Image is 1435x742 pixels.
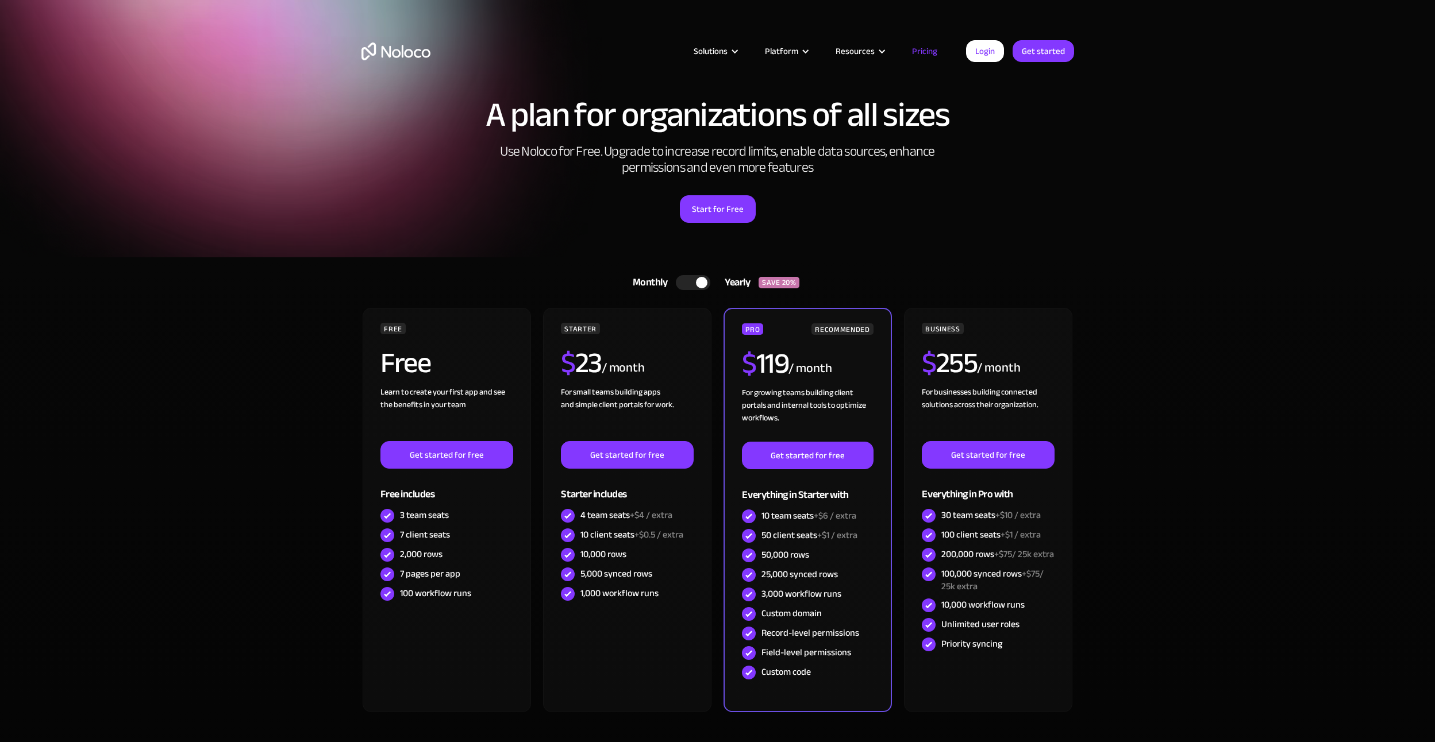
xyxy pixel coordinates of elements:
[1001,526,1041,543] span: +$1 / extra
[977,359,1020,377] div: / month
[618,274,676,291] div: Monthly
[922,386,1054,441] div: For businesses building connected solutions across their organization. ‍
[742,349,788,378] h2: 119
[941,598,1025,611] div: 10,000 workflow runs
[679,44,751,59] div: Solutions
[761,548,809,561] div: 50,000 rows
[602,359,645,377] div: / month
[400,528,450,541] div: 7 client seats
[580,567,652,580] div: 5,000 synced rows
[922,323,963,334] div: BUSINESS
[761,529,857,542] div: 50 client seats
[761,627,859,639] div: Record-level permissions
[580,528,683,541] div: 10 client seats
[361,98,1074,132] h1: A plan for organizations of all sizes
[761,666,811,678] div: Custom code
[400,509,449,521] div: 3 team seats
[941,637,1002,650] div: Priority syncing
[561,323,599,334] div: STARTER
[761,607,822,620] div: Custom domain
[941,565,1044,595] span: +$75/ 25k extra
[941,548,1054,561] div: 200,000 rows
[941,567,1054,593] div: 100,000 synced rows
[742,442,873,469] a: Get started for free
[922,349,977,377] h2: 255
[488,144,948,176] h2: Use Noloco for Free. Upgrade to increase record limits, enable data sources, enhance permissions ...
[788,360,832,378] div: / month
[580,509,672,521] div: 4 team seats
[630,507,672,524] span: +$4 / extra
[817,527,857,544] span: +$1 / extra
[821,44,898,59] div: Resources
[761,588,841,600] div: 3,000 workflow runs
[694,44,728,59] div: Solutions
[380,386,513,441] div: Learn to create your first app and see the benefits in your team ‍
[561,386,693,441] div: For small teams building apps and simple client portals for work. ‍
[922,441,1054,469] a: Get started for free
[742,469,873,507] div: Everything in Starter with
[380,469,513,506] div: Free includes
[710,274,759,291] div: Yearly
[761,568,838,581] div: 25,000 synced rows
[400,567,460,580] div: 7 pages per app
[380,323,406,334] div: FREE
[898,44,952,59] a: Pricing
[680,195,756,223] a: Start for Free
[966,40,1004,62] a: Login
[922,469,1054,506] div: Everything in Pro with
[765,44,798,59] div: Platform
[759,277,799,288] div: SAVE 20%
[814,507,856,524] span: +$6 / extra
[761,509,856,522] div: 10 team seats
[400,587,471,600] div: 100 workflow runs
[922,336,936,390] span: $
[994,546,1054,563] span: +$75/ 25k extra
[941,618,1019,631] div: Unlimited user roles
[634,526,683,543] span: +$0.5 / extra
[380,441,513,469] a: Get started for free
[561,336,575,390] span: $
[742,337,756,391] span: $
[1013,40,1074,62] a: Get started
[761,646,851,659] div: Field-level permissions
[836,44,875,59] div: Resources
[995,507,1041,524] span: +$10 / extra
[580,548,626,561] div: 10,000 rows
[380,349,430,377] h2: Free
[400,548,443,561] div: 2,000 rows
[561,469,693,506] div: Starter includes
[742,387,873,442] div: For growing teams building client portals and internal tools to optimize workflows.
[941,509,1041,521] div: 30 team seats
[811,323,873,335] div: RECOMMENDED
[751,44,821,59] div: Platform
[941,528,1041,541] div: 100 client seats
[580,587,659,600] div: 1,000 workflow runs
[561,441,693,469] a: Get started for free
[742,323,763,335] div: PRO
[361,42,430,60] a: home
[561,349,602,377] h2: 23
